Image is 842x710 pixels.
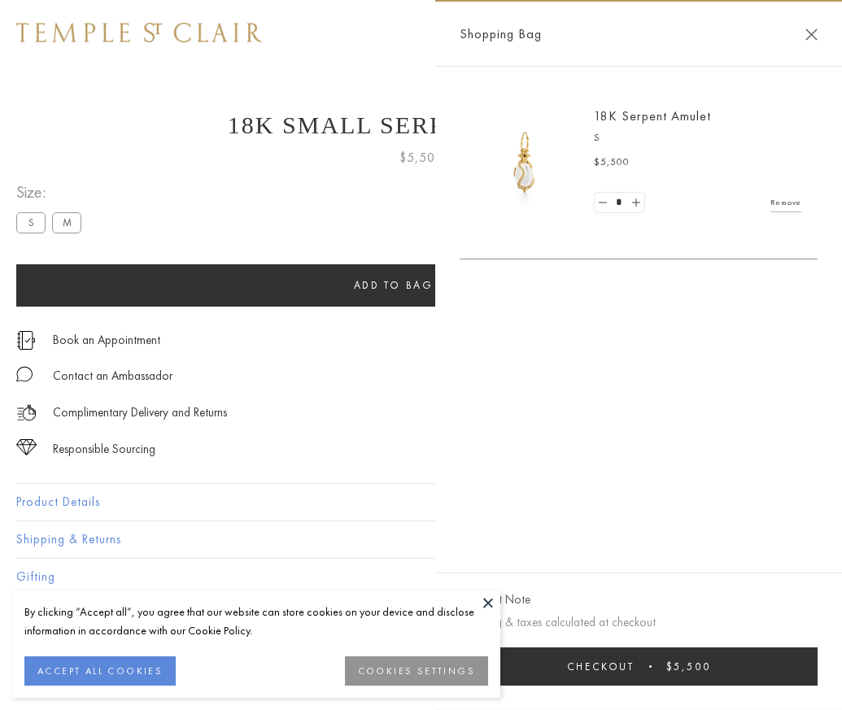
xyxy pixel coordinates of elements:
span: Size: [16,179,88,206]
p: Shipping & taxes calculated at checkout [460,612,818,633]
img: MessageIcon-01_2.svg [16,366,33,382]
div: Contact an Ambassador [53,366,172,386]
p: Complimentary Delivery and Returns [53,403,227,423]
a: Remove [770,194,801,211]
a: Set quantity to 2 [627,193,643,213]
span: $5,500 [666,660,711,673]
img: Temple St. Clair [16,23,262,42]
button: Close Shopping Bag [805,28,818,41]
img: P51836-E11SERPPV [476,114,574,211]
p: S [594,130,801,146]
button: Shipping & Returns [16,521,826,558]
button: Add Gift Note [460,590,530,610]
button: Product Details [16,484,826,521]
label: S [16,212,46,233]
button: Add to bag [16,264,770,307]
div: By clicking “Accept all”, you agree that our website can store cookies on your device and disclos... [24,603,488,640]
img: icon_appointment.svg [16,331,36,350]
label: M [52,212,81,233]
button: COOKIES SETTINGS [345,656,488,686]
span: Checkout [567,660,635,673]
span: Add to bag [354,278,434,292]
button: Gifting [16,559,826,595]
button: Checkout $5,500 [460,647,818,686]
span: Shopping Bag [460,24,542,45]
span: $5,500 [594,155,630,171]
span: $5,500 [399,147,443,168]
img: icon_delivery.svg [16,403,37,423]
a: Set quantity to 0 [595,193,611,213]
div: Responsible Sourcing [53,439,155,460]
img: icon_sourcing.svg [16,439,37,455]
a: 18K Serpent Amulet [594,107,711,124]
h1: 18K Small Serpent Amulet [16,111,826,139]
a: Book an Appointment [53,331,160,349]
button: ACCEPT ALL COOKIES [24,656,176,686]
